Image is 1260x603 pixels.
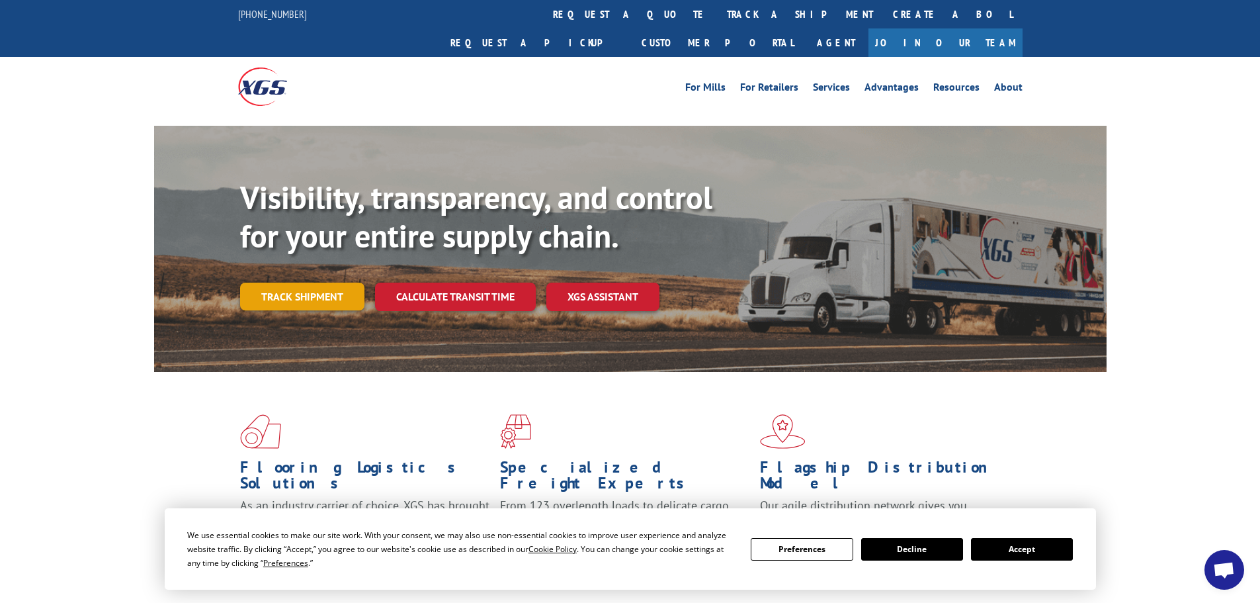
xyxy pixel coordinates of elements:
a: Track shipment [240,283,364,310]
h1: Specialized Freight Experts [500,459,750,498]
span: As an industry carrier of choice, XGS has brought innovation and dedication to flooring logistics... [240,498,489,545]
a: Customer Portal [632,28,804,57]
img: xgs-icon-focused-on-flooring-red [500,414,531,449]
span: Cookie Policy [528,543,577,555]
span: Preferences [263,557,308,569]
a: Calculate transit time [375,283,536,311]
h1: Flooring Logistics Solutions [240,459,490,498]
a: XGS ASSISTANT [546,283,659,311]
a: Join Our Team [868,28,1023,57]
div: Cookie Consent Prompt [165,508,1096,590]
a: Agent [804,28,868,57]
h1: Flagship Distribution Model [760,459,1010,498]
a: Services [813,82,850,97]
div: We use essential cookies to make our site work. With your consent, we may also use non-essential ... [187,528,735,570]
button: Decline [861,538,963,561]
div: Open chat [1204,550,1244,590]
a: Advantages [864,82,919,97]
img: xgs-icon-flagship-distribution-model-red [760,414,806,449]
a: Request a pickup [441,28,632,57]
a: For Mills [685,82,726,97]
span: Our agile distribution network gives you nationwide inventory management on demand. [760,498,1003,529]
button: Preferences [751,538,853,561]
a: About [994,82,1023,97]
b: Visibility, transparency, and control for your entire supply chain. [240,177,712,256]
button: Accept [971,538,1073,561]
a: [PHONE_NUMBER] [238,7,307,21]
a: Resources [933,82,980,97]
p: From 123 overlength loads to delicate cargo, our experienced staff knows the best way to move you... [500,498,750,557]
img: xgs-icon-total-supply-chain-intelligence-red [240,414,281,449]
a: For Retailers [740,82,798,97]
